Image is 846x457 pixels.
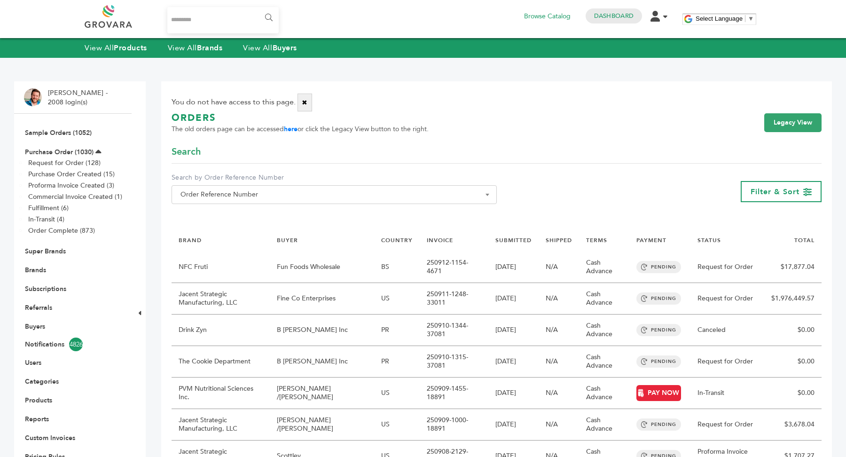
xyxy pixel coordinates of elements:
[48,88,110,107] li: [PERSON_NAME] - 2008 login(s)
[172,111,429,125] h1: ORDERS
[636,236,666,244] a: PAYMENT
[764,252,822,283] td: $17,877.04
[764,409,822,441] td: $3,678.04
[197,43,222,53] strong: Brands
[25,266,46,275] a: Brands
[420,409,488,441] td: 250909-1000-18891
[243,43,297,53] a: View AllBuyers
[579,283,629,315] td: Cash Advance
[636,324,681,336] span: PENDING
[28,226,95,235] a: Order Complete (873)
[25,358,41,367] a: Users
[25,303,52,312] a: Referrals
[179,236,202,244] a: BRAND
[172,315,270,346] td: Drink Zyn
[28,158,101,167] a: Request for Order (128)
[28,192,122,201] a: Commercial Invoice Created (1)
[25,148,94,157] a: Purchase Order (1030)
[172,346,270,378] td: The Cookie Department
[168,43,223,53] a: View AllBrands
[270,378,374,409] td: [PERSON_NAME] /[PERSON_NAME]
[172,252,270,283] td: NFC Fruti
[25,284,66,293] a: Subscriptions
[172,145,201,158] span: Search
[298,94,312,111] button: ✖
[374,409,420,441] td: US
[488,315,539,346] td: [DATE]
[28,181,114,190] a: Proforma Invoice Created (3)
[420,378,488,409] td: 250909-1455-18891
[539,409,579,441] td: N/A
[546,236,572,244] a: SHIPPED
[488,409,539,441] td: [DATE]
[172,173,497,182] label: Search by Order Reference Number
[690,283,764,315] td: Request for Order
[636,261,681,273] span: PENDING
[764,315,822,346] td: $0.00
[690,346,764,378] td: Request for Order
[284,125,298,134] a: here
[374,252,420,283] td: BS
[374,283,420,315] td: US
[751,187,799,197] span: Filter & Sort
[539,252,579,283] td: N/A
[420,346,488,378] td: 250910-1315-37081
[172,283,270,315] td: Jacent Strategic Manufacturing, LLC
[270,315,374,346] td: B [PERSON_NAME] Inc
[539,346,579,378] td: N/A
[524,11,571,22] a: Browse Catalog
[579,315,629,346] td: Cash Advance
[764,346,822,378] td: $0.00
[636,418,681,431] span: PENDING
[270,409,374,441] td: [PERSON_NAME] /[PERSON_NAME]
[172,378,270,409] td: PVM Nutritional Sciences Inc.
[25,247,66,256] a: Super Brands
[25,396,52,405] a: Products
[636,355,681,368] span: PENDING
[696,15,754,22] a: Select Language​
[270,346,374,378] td: B [PERSON_NAME] Inc
[594,12,634,20] a: Dashboard
[85,43,147,53] a: View AllProducts
[690,315,764,346] td: Canceled
[690,252,764,283] td: Request for Order
[427,236,453,244] a: INVOICE
[172,97,296,108] span: You do not have access to this page.
[697,236,721,244] a: STATUS
[25,377,59,386] a: Categories
[374,346,420,378] td: PR
[420,283,488,315] td: 250911-1248-33011
[114,43,147,53] strong: Products
[495,236,532,244] a: SUBMITTED
[25,322,45,331] a: Buyers
[273,43,297,53] strong: Buyers
[488,252,539,283] td: [DATE]
[748,15,754,22] span: ▼
[690,409,764,441] td: Request for Order
[270,283,374,315] td: Fine Co Enterprises
[420,252,488,283] td: 250912-1154-4671
[488,378,539,409] td: [DATE]
[586,236,607,244] a: TERMS
[488,346,539,378] td: [DATE]
[579,409,629,441] td: Cash Advance
[539,378,579,409] td: N/A
[28,215,64,224] a: In-Transit (4)
[270,252,374,283] td: Fun Foods Wholesale
[28,204,69,213] a: Fulfillment (6)
[177,188,492,201] span: Order Reference Number
[764,378,822,409] td: $0.00
[25,415,49,424] a: Reports
[579,252,629,283] td: Cash Advance
[374,315,420,346] td: PR
[25,433,75,442] a: Custom Invoices
[374,378,420,409] td: US
[764,113,822,132] a: Legacy View
[167,7,279,33] input: Search...
[25,128,92,137] a: Sample Orders (1052)
[28,170,115,179] a: Purchase Order Created (15)
[690,378,764,409] td: In-Transit
[764,283,822,315] td: $1,976,449.57
[172,125,429,134] span: The old orders page can be accessed or click the Legacy View button to the right.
